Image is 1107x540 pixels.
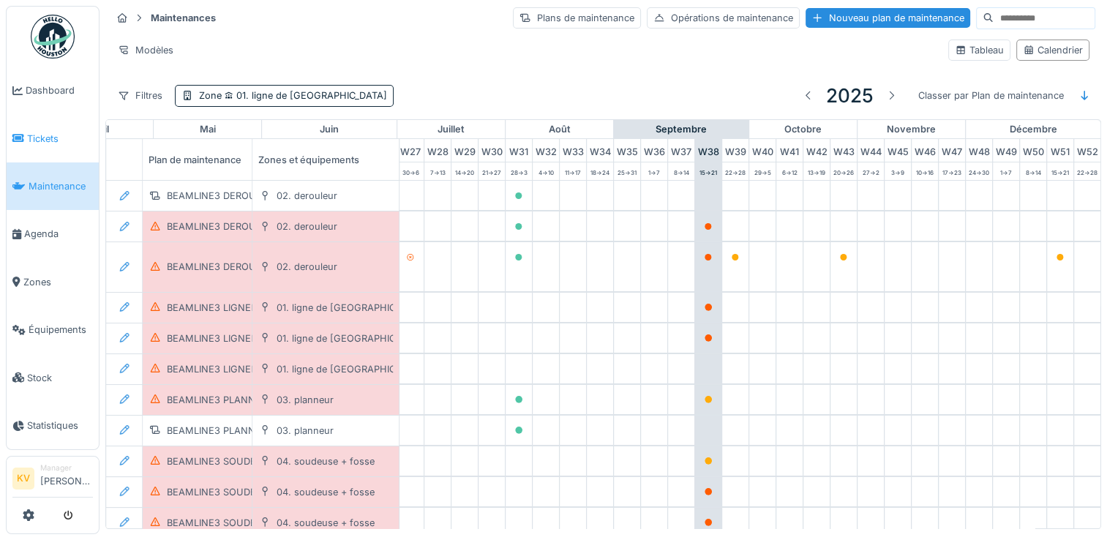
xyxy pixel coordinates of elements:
[277,260,337,274] div: 02. derouleur
[533,162,559,180] div: 4 -> 10
[668,139,694,162] div: W 37
[167,260,366,274] div: BEAMLINE3 DEROULEUR POH TRIMESTRIEL
[167,485,384,499] div: BEAMLINE3 SOUDEUSE+FOSSE POH MENSUEL
[277,331,427,345] div: 01. ligne de [GEOGRAPHIC_DATA]
[776,162,803,180] div: 6 -> 12
[695,162,721,180] div: 15 -> 21
[277,516,375,530] div: 04. soudeuse + fosse
[587,139,613,162] div: W 34
[749,139,776,162] div: W 40
[12,462,93,498] a: KV Manager[PERSON_NAME]
[1074,139,1100,162] div: W 52
[277,424,334,438] div: 03. planneur
[858,162,884,180] div: 27 -> 2
[955,43,1004,57] div: Tableau
[830,139,857,162] div: W 43
[912,162,938,180] div: 10 -> 16
[277,454,375,468] div: 04. soudeuse + fosse
[277,393,334,407] div: 03. planneur
[31,15,75,59] img: Badge_color-CXgf-gQk.svg
[277,485,375,499] div: 04. soudeuse + fosse
[647,7,800,29] div: Opérations de maintenance
[167,189,346,203] div: BEAMLINE3 DEROULEUR POH ANNUEL
[424,162,451,180] div: 7 -> 13
[7,402,99,449] a: Statistiques
[111,85,169,106] div: Filtres
[154,120,261,139] div: mai
[167,220,390,233] div: BEAMLINE3 DEROULEUR POH BIHEBDOMADAIRE
[749,120,857,139] div: octobre
[803,162,830,180] div: 13 -> 19
[1023,43,1083,57] div: Calendrier
[7,306,99,353] a: Équipements
[167,516,397,530] div: BEAMLINE3 SOUDEUSE+FOSSE POH TRIMESTRIEL
[12,468,34,490] li: KV
[614,162,640,180] div: 25 -> 31
[722,139,748,162] div: W 39
[167,393,354,407] div: BEAMLINE3 PLANNEUR POH BIMESTRIEL
[167,454,413,468] div: BEAMLINE3 SOUDEUSE+FOSSE POH HEBDOMADAIRE
[513,7,641,29] div: Plans de maintenance
[826,84,874,107] h3: 2025
[27,419,93,432] span: Statistiques
[803,139,830,162] div: W 42
[167,301,397,315] div: BEAMLINE3 LIGNEDEBOBINAGE POH JOURNALIER
[277,220,337,233] div: 02. derouleur
[1047,139,1073,162] div: W 51
[695,139,721,162] div: W 38
[506,162,532,180] div: 28 -> 3
[641,162,667,180] div: 1 -> 7
[668,162,694,180] div: 8 -> 14
[167,424,360,438] div: BEAMLINE3 PLANNEUR POH TRIMESTRIEL
[277,362,427,376] div: 01. ligne de [GEOGRAPHIC_DATA]
[912,85,1070,106] div: Classer par Plan de maintenance
[506,120,613,139] div: août
[912,139,938,162] div: W 46
[1020,162,1046,180] div: 8 -> 14
[479,162,505,180] div: 21 -> 27
[40,462,93,494] li: [PERSON_NAME]
[40,462,93,473] div: Manager
[858,120,965,139] div: novembre
[397,120,505,139] div: juillet
[143,139,289,180] div: Plan de maintenance
[222,90,387,101] span: 01. ligne de [GEOGRAPHIC_DATA]
[199,89,387,102] div: Zone
[966,162,992,180] div: 24 -> 30
[7,67,99,114] a: Dashboard
[749,162,776,180] div: 29 -> 5
[966,139,992,162] div: W 48
[26,83,93,97] span: Dashboard
[830,162,857,180] div: 20 -> 26
[560,139,586,162] div: W 33
[806,8,970,28] div: Nouveau plan de maintenance
[939,162,965,180] div: 17 -> 23
[424,139,451,162] div: W 28
[277,189,337,203] div: 02. derouleur
[1020,139,1046,162] div: W 50
[167,331,426,345] div: BEAMLINE3 LIGNEDEDEBOBINAGE POH HEBDOMADAIRE
[993,162,1019,180] div: 1 -> 7
[7,210,99,258] a: Agenda
[111,40,180,61] div: Modèles
[587,162,613,180] div: 18 -> 24
[939,139,965,162] div: W 47
[1047,162,1073,180] div: 15 -> 21
[560,162,586,180] div: 11 -> 17
[7,162,99,210] a: Maintenance
[966,120,1100,139] div: décembre
[1074,162,1100,180] div: 22 -> 28
[23,275,93,289] span: Zones
[641,139,667,162] div: W 36
[24,227,93,241] span: Agenda
[397,162,424,180] div: 30 -> 6
[145,11,222,25] strong: Maintenances
[533,139,559,162] div: W 32
[7,258,99,306] a: Zones
[7,353,99,401] a: Stock
[167,362,410,376] div: BEAMLINE3 LIGNEDEDEBOBINAGE POH TRIMESTRIEL
[451,162,478,180] div: 14 -> 20
[451,139,478,162] div: W 29
[614,139,640,162] div: W 35
[27,371,93,385] span: Stock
